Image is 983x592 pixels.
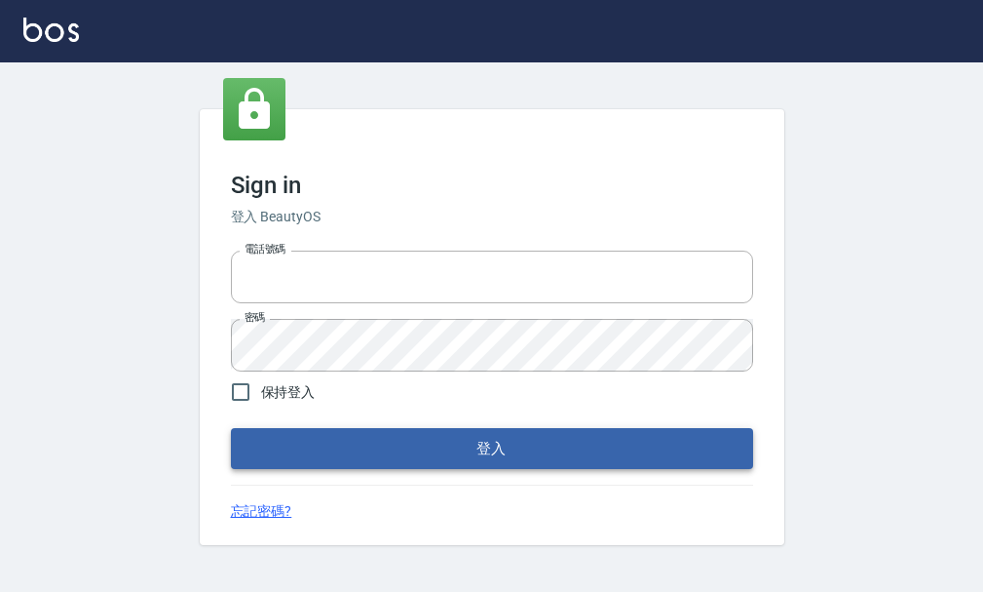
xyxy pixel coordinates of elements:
[23,18,79,42] img: Logo
[245,310,265,325] label: 密碼
[231,501,292,522] a: 忘記密碼?
[231,207,753,227] h6: 登入 BeautyOS
[231,172,753,199] h3: Sign in
[231,428,753,469] button: 登入
[245,242,285,257] label: 電話號碼
[261,382,316,403] span: 保持登入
